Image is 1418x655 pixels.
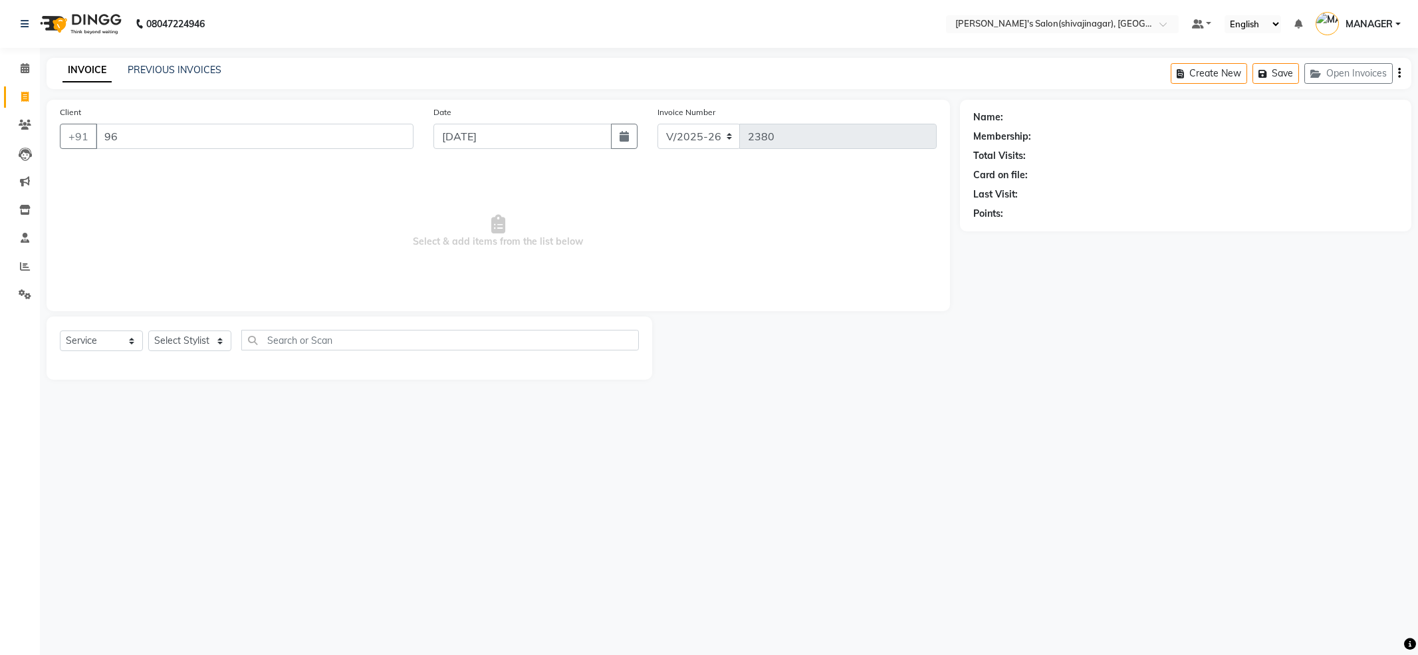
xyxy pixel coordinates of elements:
b: 08047224946 [146,5,205,43]
button: Open Invoices [1304,63,1393,84]
button: Save [1252,63,1299,84]
span: MANAGER [1346,17,1393,31]
span: Select & add items from the list below [60,165,937,298]
div: Total Visits: [973,149,1026,163]
button: Create New [1171,63,1247,84]
button: +91 [60,124,97,149]
label: Invoice Number [657,106,715,118]
div: Membership: [973,130,1031,144]
label: Date [433,106,451,118]
div: Card on file: [973,168,1028,182]
input: Search by Name/Mobile/Email/Code [96,124,414,149]
input: Search or Scan [241,330,639,350]
img: MANAGER [1316,12,1339,35]
img: logo [34,5,125,43]
a: INVOICE [62,59,112,82]
div: Name: [973,110,1003,124]
div: Last Visit: [973,188,1018,201]
a: PREVIOUS INVOICES [128,64,221,76]
div: Points: [973,207,1003,221]
label: Client [60,106,81,118]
